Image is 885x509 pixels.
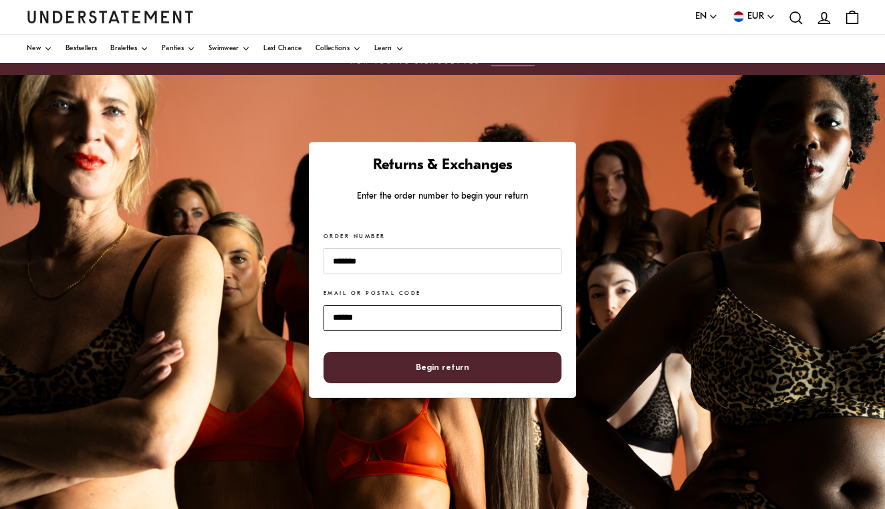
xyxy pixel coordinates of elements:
a: Understatement Homepage [27,11,194,23]
a: Learn [374,35,404,63]
span: Last Chance [263,45,301,52]
span: New [27,45,41,52]
a: New [27,35,52,63]
label: Order Number [324,233,386,241]
a: Last Chance [263,35,301,63]
label: Email or Postal Code [324,290,421,298]
a: Collections [315,35,361,63]
span: Swimwear [209,45,239,52]
a: Bralettes [110,35,148,63]
p: Enter the order number to begin your return [324,189,561,203]
span: Bestsellers [66,45,97,52]
h1: Returns & Exchanges [324,157,561,176]
button: Begin return [324,352,561,383]
button: EN [695,9,718,24]
span: EUR [747,9,764,24]
span: Panties [162,45,184,52]
span: Begin return [416,352,469,383]
a: Bestsellers [66,35,97,63]
a: New Iconic Silhouettes Discover now [13,52,872,71]
span: Learn [374,45,392,52]
button: EUR [731,9,775,24]
a: Swimwear [209,35,250,63]
span: Bralettes [110,45,137,52]
span: EN [695,9,707,24]
a: Panties [162,35,195,63]
span: Collections [315,45,350,52]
